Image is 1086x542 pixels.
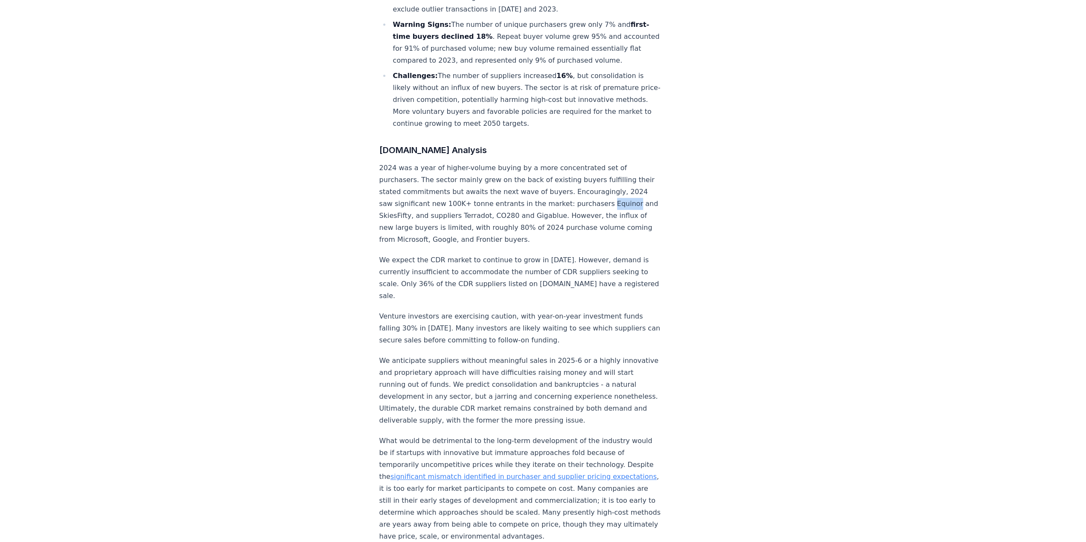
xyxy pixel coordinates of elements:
p: Venture investors are exercising caution, with year-on-year investment funds falling 30% in [DATE... [379,310,662,346]
li: The number of suppliers increased , but consolidation is likely without an influx of new buyers. ... [390,70,662,130]
h3: [DOMAIN_NAME] Analysis [379,143,662,157]
strong: 16% [556,72,573,80]
strong: Challenges: [393,72,438,80]
li: The number of unique purchasers grew only 7% and . Repeat buyer volume grew 95% and accounted for... [390,19,662,67]
a: significant mismatch identified in purchaser and supplier pricing expectations [390,472,657,481]
p: We anticipate suppliers without meaningful sales in 2025-6 or a highly innovative and proprietary... [379,355,662,426]
p: We expect the CDR market to continue to grow in [DATE]. However, demand is currently insufficient... [379,254,662,302]
strong: Warning Signs: [393,20,451,29]
p: 2024 was a year of higher-volume buying by a more concentrated set of purchasers. The sector main... [379,162,662,246]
